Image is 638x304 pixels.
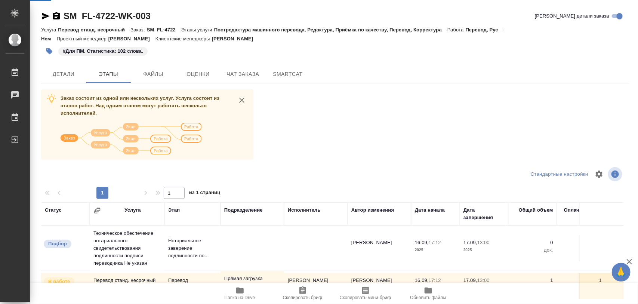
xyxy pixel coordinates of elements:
[415,246,456,254] p: 2025
[288,206,321,214] div: Исполнитель
[529,169,590,180] div: split button
[189,188,221,199] span: из 1 страниц
[108,36,155,42] p: [PERSON_NAME]
[209,283,271,304] button: Папка на Drive
[271,283,334,304] button: Скопировать бриф
[56,36,108,42] p: Проектный менеджер
[612,263,631,282] button: 🙏
[180,70,216,79] span: Оценки
[168,206,180,214] div: Этап
[463,240,477,245] p: 17.09,
[477,240,490,245] p: 13:00
[41,27,58,33] p: Услуга
[41,12,50,21] button: Скопировать ссылку для ЯМессенджера
[225,70,261,79] span: Чат заказа
[90,273,164,299] td: Перевод станд. несрочный Рус → Нем
[224,206,263,214] div: Подразделение
[135,70,171,79] span: Файлы
[64,11,151,21] a: SM_FL-4722-WK-003
[348,235,411,261] td: [PERSON_NAME]
[63,47,143,55] p: #Для ПМ. Статистика: 102 слова.
[155,36,212,42] p: Клиентские менеджеры
[214,27,447,33] p: Постредактура машинного перевода, Редактура, Приёмка по качеству, Перевод, Корректура
[519,206,553,214] div: Общий объем
[463,206,505,221] div: Дата завершения
[46,70,81,79] span: Детали
[561,206,602,221] div: Оплачиваемый объем
[512,277,553,284] p: 1
[284,273,348,299] td: [PERSON_NAME]
[48,240,67,248] p: Подбор
[615,264,628,280] span: 🙏
[477,277,490,283] p: 13:00
[212,36,259,42] p: [PERSON_NAME]
[48,278,70,285] p: В работе
[415,206,445,214] div: Дата начала
[561,246,602,254] p: док.
[147,27,181,33] p: SM_FL-4722
[429,240,441,245] p: 17:12
[225,295,255,300] span: Папка на Drive
[58,27,130,33] p: Перевод станд. несрочный
[168,277,217,284] p: Перевод
[334,283,397,304] button: Скопировать мини-бриф
[130,27,147,33] p: Заказ:
[561,277,602,284] p: 1
[512,239,553,246] p: 0
[429,277,441,283] p: 17:12
[561,239,602,246] p: 0
[52,12,61,21] button: Скопировать ссылку
[221,271,284,301] td: Прямая загрузка (шаблонные документы)
[397,283,460,304] button: Обновить файлы
[93,207,101,214] button: Сгруппировать
[283,295,322,300] span: Скопировать бриф
[45,206,62,214] div: Статус
[512,246,553,254] p: док.
[415,277,429,283] p: 16.09,
[270,70,306,79] span: SmartCat
[90,226,164,271] td: Техническое обеспечение нотариального свидетельствования подлинности подписи переводчика Не указан
[61,95,219,116] span: Заказ состоит из одной или нескольких услуг. Услуга состоит из этапов работ. Над одним этапом мог...
[348,273,411,299] td: [PERSON_NAME]
[181,27,214,33] p: Этапы услуги
[58,47,148,54] span: Для ПМ. Статистика: 102 слова.
[608,167,624,181] span: Посмотреть информацию
[535,12,609,20] span: [PERSON_NAME] детали заказа
[90,70,126,79] span: Этапы
[124,206,141,214] div: Услуга
[340,295,391,300] span: Скопировать мини-бриф
[168,237,217,260] p: Нотариальное заверение подлинности по...
[236,95,247,106] button: close
[463,277,477,283] p: 17.09,
[590,165,608,183] span: Настроить таблицу
[410,295,446,300] span: Обновить файлы
[41,43,58,59] button: Добавить тэг
[447,27,466,33] p: Работа
[415,240,429,245] p: 16.09,
[463,246,505,254] p: 2025
[351,206,394,214] div: Автор изменения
